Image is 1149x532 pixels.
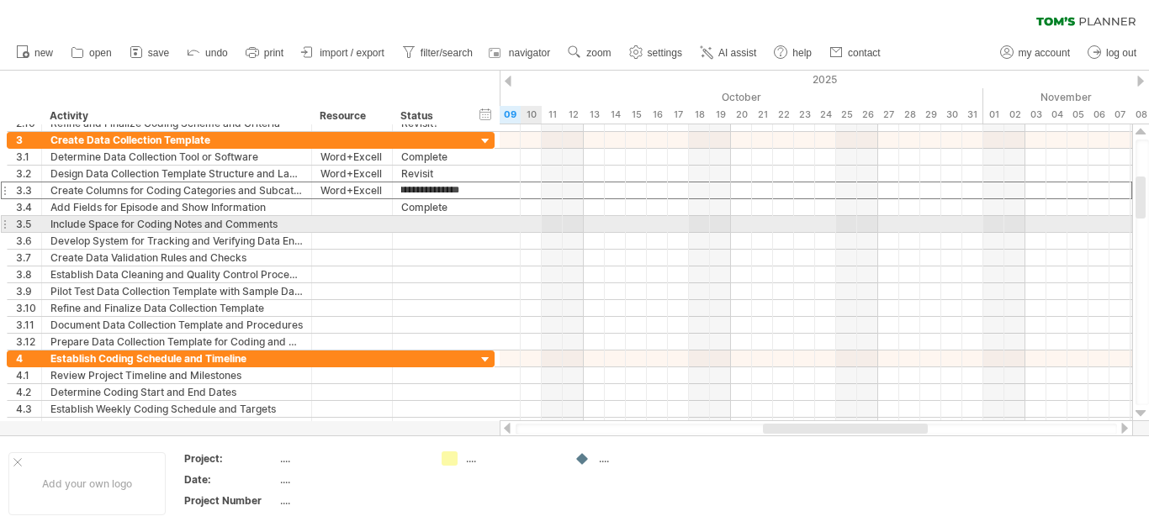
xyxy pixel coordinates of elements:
div: .... [280,493,421,508]
span: log out [1106,47,1136,59]
div: October 2025 [331,88,983,106]
div: Tuesday, 28 October 2025 [899,106,920,124]
div: Complete [401,199,459,215]
div: Saturday, 1 November 2025 [983,106,1004,124]
div: Date: [184,472,277,487]
div: Monday, 27 October 2025 [878,106,899,124]
div: Saturday, 11 October 2025 [542,106,563,124]
a: log out [1083,42,1141,64]
div: 3.9 [16,283,41,299]
div: 3.7 [16,250,41,266]
span: help [792,47,812,59]
div: Determine Data Collection Tool or Software [50,149,303,165]
div: 3.12 [16,334,41,350]
div: Sunday, 19 October 2025 [710,106,731,124]
div: 3.4 [16,199,41,215]
div: Establish Data Cleaning and Quality Control Procedures [50,266,303,282]
div: Wednesday, 15 October 2025 [626,106,647,124]
a: filter/search [398,42,478,64]
div: Monday, 13 October 2025 [584,106,605,124]
div: Create Data Validation Rules and Checks [50,250,303,266]
div: 3.11 [16,317,41,333]
div: Set Daily Coding Targets for Episode Completion [50,418,303,434]
a: save [125,42,174,64]
div: 3.3 [16,182,41,198]
div: 4.4 [16,418,41,434]
span: save [148,47,169,59]
a: contact [825,42,886,64]
div: Develop System for Tracking and Verifying Data Entry [50,233,303,249]
span: undo [205,47,228,59]
a: open [66,42,117,64]
div: Prepare Data Collection Template for Coding and Data Entry [50,334,303,350]
div: 3.8 [16,266,41,282]
div: Sunday, 12 October 2025 [563,106,584,124]
div: Wednesday, 29 October 2025 [920,106,941,124]
div: Friday, 7 November 2025 [1109,106,1130,124]
div: .... [599,451,691,466]
div: Revisit [401,166,459,182]
div: .... [466,451,558,466]
div: Thursday, 23 October 2025 [794,106,815,124]
span: AI assist [718,47,756,59]
div: Tuesday, 4 November 2025 [1046,106,1067,124]
div: Design Data Collection Template Structure and Layout [50,166,303,182]
div: Create Columns for Coding Categories and Subcategories [50,182,303,198]
a: AI assist [696,42,761,64]
a: my account [996,42,1075,64]
div: Activity [50,108,302,124]
div: Friday, 24 October 2025 [815,106,836,124]
div: Word+Excell [320,149,384,165]
div: Add your own logo [8,452,166,515]
div: Thursday, 16 October 2025 [647,106,668,124]
div: Sunday, 2 November 2025 [1004,106,1025,124]
div: Project Number [184,493,277,508]
div: 3.6 [16,233,41,249]
div: 4.3 [16,401,41,417]
div: 3.1 [16,149,41,165]
div: Friday, 31 October 2025 [962,106,983,124]
div: Wednesday, 5 November 2025 [1067,106,1088,124]
span: filter/search [421,47,473,59]
span: settings [648,47,682,59]
span: print [264,47,283,59]
span: my account [1019,47,1070,59]
div: Saturday, 25 October 2025 [836,106,857,124]
div: 4.1 [16,367,41,383]
div: Tuesday, 21 October 2025 [752,106,773,124]
div: 3.5 [16,216,41,232]
div: Pilot Test Data Collection Template with Sample Data [50,283,303,299]
div: Refine and Finalize Data Collection Template [50,300,303,316]
div: Thursday, 9 October 2025 [500,106,521,124]
a: print [241,42,289,64]
div: Wednesday, 22 October 2025 [773,106,794,124]
a: import / export [297,42,389,64]
div: Thursday, 6 November 2025 [1088,106,1109,124]
div: Establish Coding Schedule and Timeline [50,350,303,366]
div: Friday, 17 October 2025 [668,106,689,124]
div: Monday, 20 October 2025 [731,106,752,124]
div: Word+Excell [320,182,384,198]
span: zoom [586,47,611,59]
div: Review Project Timeline and Milestones [50,367,303,383]
div: Complete [401,149,459,165]
a: settings [625,42,687,64]
div: 3.2 [16,166,41,182]
div: Tuesday, 14 October 2025 [605,106,626,124]
div: Thursday, 30 October 2025 [941,106,962,124]
div: .... [280,451,421,466]
a: zoom [564,42,616,64]
div: Saturday, 18 October 2025 [689,106,710,124]
span: new [34,47,53,59]
div: Project: [184,451,277,466]
div: 3 [16,132,41,148]
span: contact [848,47,881,59]
div: Establish Weekly Coding Schedule and Targets [50,401,303,417]
div: .... [280,472,421,487]
a: undo [183,42,233,64]
div: Document Data Collection Template and Procedures [50,317,303,333]
span: open [89,47,112,59]
div: Friday, 10 October 2025 [521,106,542,124]
a: navigator [486,42,555,64]
div: Resource [320,108,383,124]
